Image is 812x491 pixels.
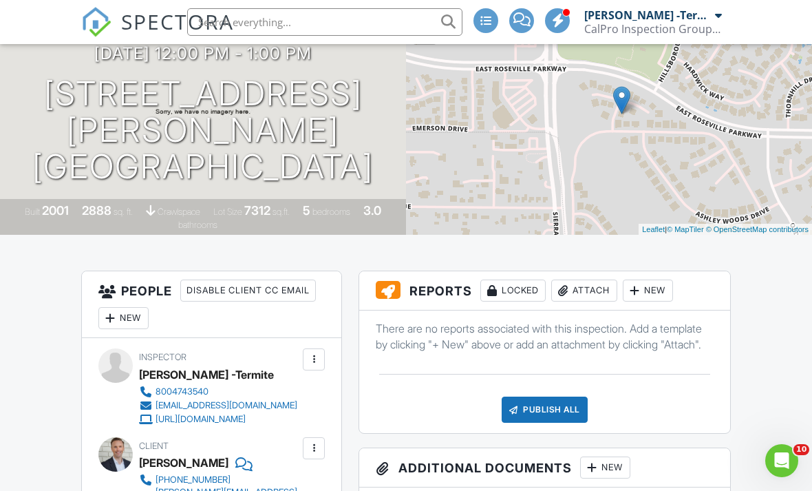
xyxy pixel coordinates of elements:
[706,225,809,233] a: © OpenStreetMap contributors
[273,207,290,217] span: sq.ft.
[156,400,297,411] div: [EMAIL_ADDRESS][DOMAIN_NAME]
[180,280,316,302] div: Disable Client CC Email
[42,203,69,218] div: 2001
[139,412,297,426] a: [URL][DOMAIN_NAME]
[312,207,350,217] span: bedrooms
[121,7,234,36] span: SPECTORA
[580,457,630,479] div: New
[82,271,341,338] h3: People
[81,19,234,48] a: SPECTORA
[139,385,297,399] a: 8004743540
[359,448,730,488] h3: Additional Documents
[81,7,111,37] img: The Best Home Inspection Software - Spectora
[158,207,200,217] span: crawlspace
[363,203,381,218] div: 3.0
[98,307,149,329] div: New
[765,444,798,477] iframe: Intercom live chat
[139,473,299,487] a: [PHONE_NUMBER]
[667,225,704,233] a: © MapTiler
[22,76,384,185] h1: [STREET_ADDRESS][PERSON_NAME] [GEOGRAPHIC_DATA]
[178,220,217,230] span: bathrooms
[551,280,617,302] div: Attach
[156,474,231,485] div: [PHONE_NUMBER]
[244,203,270,218] div: 7312
[139,352,186,362] span: Inspector
[139,399,297,412] a: [EMAIL_ADDRESS][DOMAIN_NAME]
[793,444,809,455] span: 10
[303,203,310,218] div: 5
[502,397,588,423] div: Publish All
[187,8,462,36] input: Search everything...
[139,364,274,385] div: [PERSON_NAME] -Termite
[156,414,246,425] div: [URL][DOMAIN_NAME]
[139,452,228,473] div: [PERSON_NAME]
[642,225,665,233] a: Leaflet
[623,280,673,302] div: New
[584,22,722,36] div: CalPro Inspection Group Sac
[94,44,312,63] h3: [DATE] 12:00 pm - 1:00 pm
[584,8,712,22] div: [PERSON_NAME] -Termite
[639,224,812,236] div: |
[156,386,209,397] div: 8004743540
[139,441,169,451] span: Client
[82,203,111,218] div: 2888
[480,280,546,302] div: Locked
[359,271,730,311] h3: Reports
[114,207,133,217] span: sq. ft.
[213,207,242,217] span: Lot Size
[25,207,40,217] span: Built
[376,321,714,352] p: There are no reports associated with this inspection. Add a template by clicking "+ New" above or...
